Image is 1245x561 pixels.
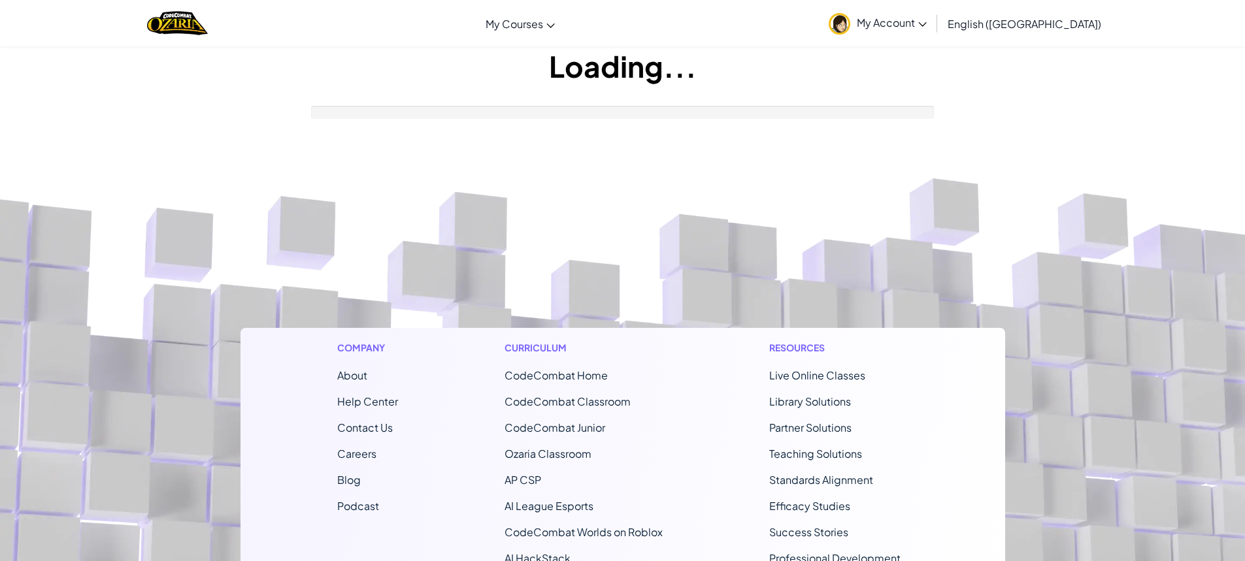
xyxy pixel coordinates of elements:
[486,17,543,31] span: My Courses
[147,10,208,37] img: Home
[769,368,865,382] a: Live Online Classes
[948,17,1101,31] span: English ([GEOGRAPHIC_DATA])
[769,421,852,434] a: Partner Solutions
[769,525,848,539] a: Success Stories
[829,13,850,35] img: avatar
[337,447,376,460] a: Careers
[769,473,873,487] a: Standards Alignment
[337,499,379,513] a: Podcast
[822,3,933,44] a: My Account
[337,473,361,487] a: Blog
[505,341,663,355] h1: Curriculum
[941,6,1108,41] a: English ([GEOGRAPHIC_DATA])
[769,499,850,513] a: Efficacy Studies
[337,341,398,355] h1: Company
[769,341,908,355] h1: Resources
[479,6,561,41] a: My Courses
[337,421,393,434] span: Contact Us
[505,499,593,513] a: AI League Esports
[147,10,208,37] a: Ozaria by CodeCombat logo
[505,447,591,460] a: Ozaria Classroom
[769,447,862,460] a: Teaching Solutions
[505,525,663,539] a: CodeCombat Worlds on Roblox
[857,16,927,29] span: My Account
[505,421,605,434] a: CodeCombat Junior
[505,473,541,487] a: AP CSP
[769,394,851,408] a: Library Solutions
[505,394,631,408] a: CodeCombat Classroom
[505,368,608,382] span: CodeCombat Home
[337,368,367,382] a: About
[337,394,398,408] a: Help Center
